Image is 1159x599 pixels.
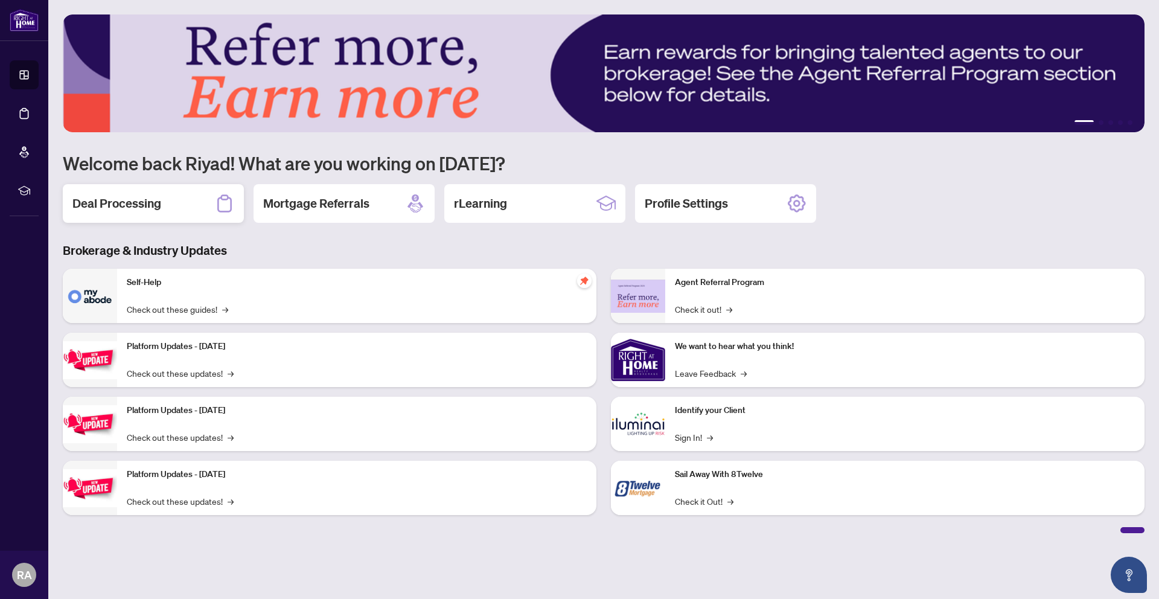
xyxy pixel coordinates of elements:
h3: Brokerage & Industry Updates [63,242,1145,259]
img: Agent Referral Program [611,280,665,313]
button: 2 [1099,120,1103,125]
a: Check it Out!→ [675,495,733,508]
img: Platform Updates - July 8, 2025 [63,405,117,443]
a: Check it out!→ [675,303,732,316]
a: Check out these updates!→ [127,495,234,508]
span: → [228,431,234,444]
p: Identify your Client [675,404,1135,417]
span: → [228,495,234,508]
button: Open asap [1111,557,1147,593]
button: 4 [1118,120,1123,125]
p: Self-Help [127,276,587,289]
h2: Deal Processing [72,195,161,212]
p: Platform Updates - [DATE] [127,404,587,417]
a: Check out these updates!→ [127,431,234,444]
button: 1 [1074,120,1094,125]
span: RA [17,566,32,583]
p: Platform Updates - [DATE] [127,468,587,481]
img: logo [10,9,39,31]
h2: Profile Settings [645,195,728,212]
p: We want to hear what you think! [675,340,1135,353]
img: Slide 0 [63,14,1145,132]
img: Platform Updates - June 23, 2025 [63,469,117,507]
h1: Welcome back Riyad! What are you working on [DATE]? [63,152,1145,175]
img: Platform Updates - July 21, 2025 [63,341,117,379]
p: Agent Referral Program [675,276,1135,289]
h2: Mortgage Referrals [263,195,369,212]
p: Platform Updates - [DATE] [127,340,587,353]
span: → [726,303,732,316]
span: → [228,367,234,380]
img: Self-Help [63,269,117,323]
a: Check out these updates!→ [127,367,234,380]
button: 3 [1108,120,1113,125]
img: We want to hear what you think! [611,333,665,387]
p: Sail Away With 8Twelve [675,468,1135,481]
span: → [727,495,733,508]
a: Sign In!→ [675,431,713,444]
a: Check out these guides!→ [127,303,228,316]
a: Leave Feedback→ [675,367,747,380]
span: → [741,367,747,380]
button: 5 [1128,120,1132,125]
span: pushpin [577,274,592,288]
span: → [707,431,713,444]
span: → [222,303,228,316]
h2: rLearning [454,195,507,212]
img: Sail Away With 8Twelve [611,461,665,515]
img: Identify your Client [611,397,665,451]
